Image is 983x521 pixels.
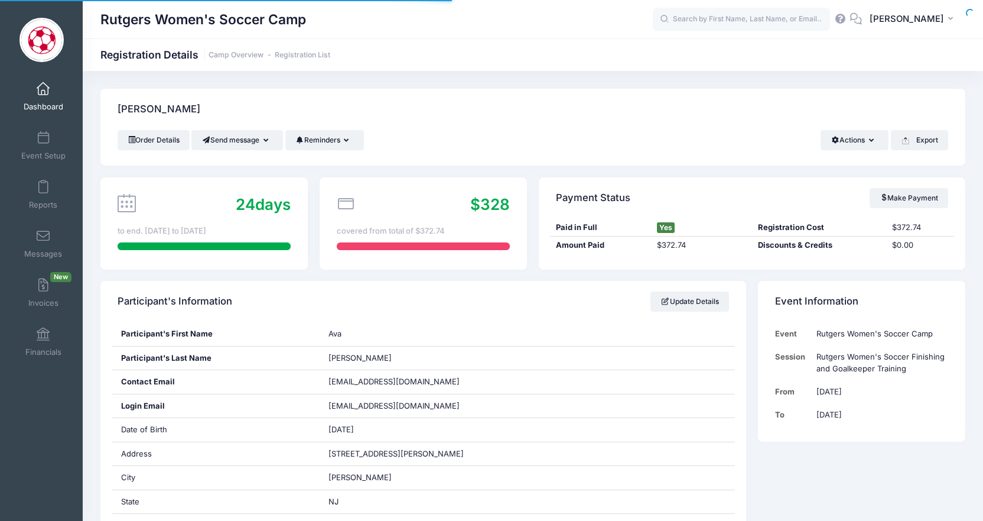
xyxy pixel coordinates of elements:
[870,188,948,208] a: Make Payment
[550,240,651,251] div: Amount Paid
[328,377,460,386] span: [EMAIL_ADDRESS][DOMAIN_NAME]
[887,240,954,251] div: $0.00
[29,200,57,210] span: Reports
[236,193,291,216] div: days
[15,223,71,264] a: Messages
[112,442,320,466] div: Address
[328,473,392,482] span: [PERSON_NAME]
[328,425,354,434] span: [DATE]
[112,322,320,346] div: Participant's First Name
[821,130,888,150] button: Actions
[118,225,291,237] div: to end. [DATE] to [DATE]
[550,222,651,234] div: Paid in Full
[891,130,948,150] button: Export
[653,8,830,31] input: Search by First Name, Last Name, or Email...
[811,380,948,403] td: [DATE]
[775,322,811,345] td: Event
[15,76,71,117] a: Dashboard
[21,151,66,161] span: Event Setup
[50,272,71,282] span: New
[118,93,200,127] h4: [PERSON_NAME]
[112,347,320,370] div: Participant's Last Name
[15,174,71,215] a: Reports
[118,285,232,319] h4: Participant's Information
[775,285,858,319] h4: Event Information
[337,225,510,237] div: covered from total of $372.74
[556,181,630,215] h4: Payment Status
[15,272,71,313] a: InvoicesNew
[25,347,61,357] span: Financials
[112,490,320,514] div: State
[775,380,811,403] td: From
[191,130,283,150] button: Send message
[285,130,364,150] button: Reminders
[328,353,392,363] span: [PERSON_NAME]
[328,329,341,338] span: Ava
[870,12,944,25] span: [PERSON_NAME]
[811,345,948,380] td: Rutgers Women's Soccer Finishing and Goalkeeper Training
[887,222,954,234] div: $372.74
[862,6,965,33] button: [PERSON_NAME]
[100,48,330,61] h1: Registration Details
[112,418,320,442] div: Date of Birth
[650,292,729,312] a: Update Details
[112,466,320,490] div: City
[811,403,948,426] td: [DATE]
[752,240,887,251] div: Discounts & Credits
[24,249,62,259] span: Messages
[100,6,306,33] h1: Rutgers Women's Soccer Camp
[209,51,263,60] a: Camp Overview
[470,195,510,213] span: $328
[328,497,338,506] span: NJ
[328,449,464,458] span: [STREET_ADDRESS][PERSON_NAME]
[112,394,320,418] div: Login Email
[328,400,476,412] span: [EMAIL_ADDRESS][DOMAIN_NAME]
[811,322,948,345] td: Rutgers Women's Soccer Camp
[19,18,64,62] img: Rutgers Women's Soccer Camp
[651,240,752,251] div: $372.74
[118,130,190,150] a: Order Details
[236,195,255,213] span: 24
[15,321,71,363] a: Financials
[775,345,811,380] td: Session
[275,51,330,60] a: Registration List
[112,370,320,394] div: Contact Email
[752,222,887,234] div: Registration Cost
[28,298,58,308] span: Invoices
[657,222,675,233] span: Yes
[775,403,811,426] td: To
[24,102,63,112] span: Dashboard
[15,125,71,166] a: Event Setup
